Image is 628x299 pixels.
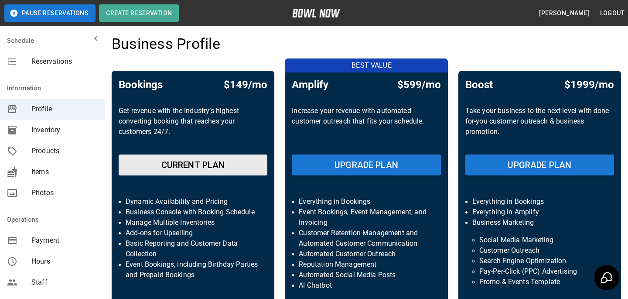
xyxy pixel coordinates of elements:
[126,217,260,228] p: Manage Multiple Inventories
[299,249,433,259] p: Automated Customer Outreach
[472,196,607,207] p: Everything in Bookings
[112,35,220,53] h4: Business Profile
[119,78,163,92] h5: Bookings
[479,277,600,287] p: Promo & Events Template
[292,155,440,175] button: UPGRADE PLAN
[299,207,433,228] p: Event Bookings, Event Management, and Invoicing
[31,188,98,198] span: Photos
[31,277,98,288] span: Staff
[126,259,260,280] p: Event Bookings, including Birthday Parties and Prepaid Bookings
[99,4,179,22] button: Create Reservation
[472,207,607,217] p: Everything in Amplify
[224,78,267,92] h5: $149/mo
[119,106,267,148] p: Get revenue with the Industry’s highest converting booking that reaches your customers 24/7.
[299,270,433,280] p: Automated Social Media Posts
[465,78,493,92] h5: Boost
[479,256,600,266] p: Search Engine Optimization
[397,78,441,92] h5: $599/mo
[126,228,260,238] p: Add-ons for Upselling
[465,106,614,148] p: Take your business to the next level with done-for-you customer outreach & business promotion.
[4,4,96,22] button: Pause Reservations
[564,78,614,92] h5: $1999/mo
[292,78,328,92] h5: Amplify
[126,196,260,207] p: Dynamic Availability and Pricing
[126,238,260,259] p: Basic Reporting and Customer Data Collection
[31,256,98,267] span: Hours
[299,228,433,249] p: Customer Retention Management and Automated Customer Communication
[31,125,98,135] span: Inventory
[465,155,614,175] button: UPGRADE PLAN
[31,56,98,67] span: Reservations
[31,235,98,246] span: Payment
[126,207,260,217] p: Business Console with Booking Schedule
[31,146,98,156] span: Products
[31,167,98,177] span: Items
[334,158,398,172] h6: UPGRADE PLAN
[597,5,628,21] button: Logout
[536,5,593,21] button: [PERSON_NAME]
[299,280,433,291] p: AI Chatbot
[479,235,600,245] p: Social Media Marketing
[299,196,433,207] p: Everything in Bookings
[472,217,607,228] p: Business Marketing
[508,158,571,172] h6: UPGRADE PLAN
[299,259,433,270] p: Reputation Management
[292,106,440,148] p: Increase your revenue with automated customer outreach that fits your schedule.
[290,60,453,71] p: BEST VALUE
[479,266,600,277] p: Pay-Per-Click (PPC) Advertising
[31,104,98,114] span: Profile
[479,245,600,256] p: Customer Outreach
[292,9,340,17] img: logo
